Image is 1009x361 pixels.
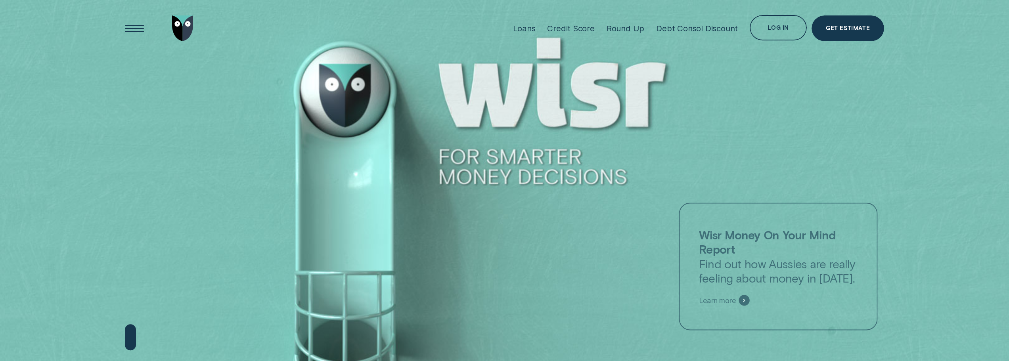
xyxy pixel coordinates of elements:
[699,227,858,285] p: Find out how Aussies are really feeling about money in [DATE].
[656,23,738,33] div: Debt Consol Discount
[812,15,884,41] a: Get Estimate
[122,15,147,41] button: Open Menu
[699,296,736,305] span: Learn more
[547,23,595,33] div: Credit Score
[699,228,835,256] strong: Wisr Money On Your Mind Report
[750,15,807,41] button: Log in
[607,23,644,33] div: Round Up
[513,23,535,33] div: Loans
[172,15,193,41] img: Wisr
[679,203,878,330] a: Wisr Money On Your Mind ReportFind out how Aussies are really feeling about money in [DATE].Learn...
